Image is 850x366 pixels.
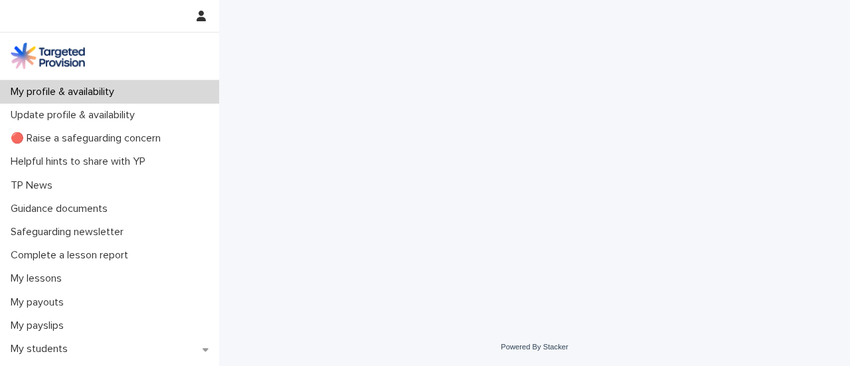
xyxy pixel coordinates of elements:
[5,343,78,355] p: My students
[501,343,568,351] a: Powered By Stacker
[5,86,125,98] p: My profile & availability
[5,179,63,192] p: TP News
[5,109,145,122] p: Update profile & availability
[5,296,74,309] p: My payouts
[5,272,72,285] p: My lessons
[5,132,171,145] p: 🔴 Raise a safeguarding concern
[5,249,139,262] p: Complete a lesson report
[5,203,118,215] p: Guidance documents
[5,320,74,332] p: My payslips
[11,43,85,69] img: M5nRWzHhSzIhMunXDL62
[5,226,134,238] p: Safeguarding newsletter
[5,155,156,168] p: Helpful hints to share with YP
